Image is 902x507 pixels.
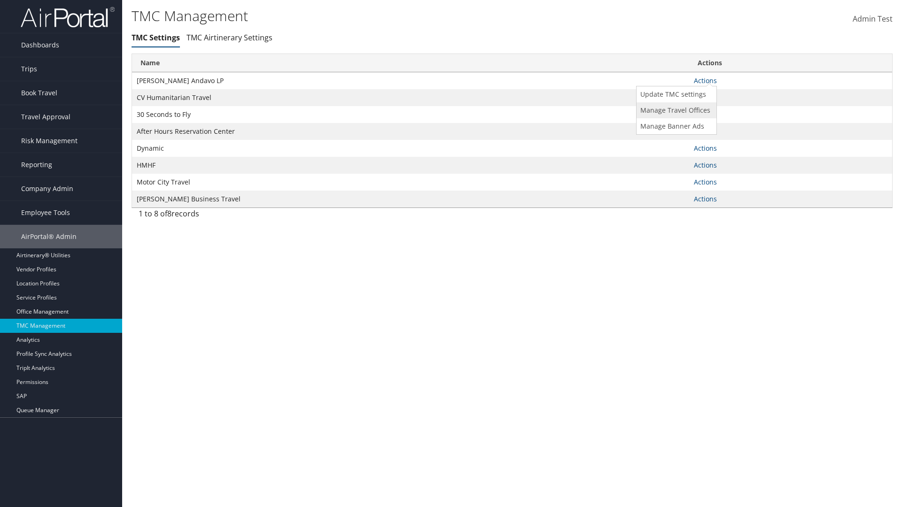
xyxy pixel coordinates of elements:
[132,32,180,43] a: TMC Settings
[694,161,717,169] a: Actions
[139,208,315,224] div: 1 to 8 of records
[694,144,717,153] a: Actions
[132,191,689,207] td: [PERSON_NAME] Business Travel
[132,157,689,174] td: HMHF
[694,194,717,203] a: Actions
[132,89,689,106] td: CV Humanitarian Travel
[21,105,70,129] span: Travel Approval
[167,208,171,219] span: 8
[21,57,37,81] span: Trips
[637,86,714,102] a: Update TMC settings
[21,201,70,224] span: Employee Tools
[21,225,77,248] span: AirPortal® Admin
[132,106,689,123] td: 30 Seconds to Fly
[21,81,57,105] span: Book Travel
[694,76,717,85] a: Actions
[132,140,689,157] td: Dynamic
[21,6,115,28] img: airportal-logo.png
[694,177,717,186] a: Actions
[132,54,689,72] th: Name: activate to sort column ascending
[132,6,639,26] h1: TMC Management
[853,14,893,24] span: Admin Test
[637,118,714,134] a: Manage Banner Ads
[21,177,73,200] span: Company Admin
[132,174,689,191] td: Motor City Travel
[637,102,714,118] a: Manage Travel Offices
[132,123,689,140] td: After Hours Reservation Center
[853,5,893,34] a: Admin Test
[21,129,78,153] span: Risk Management
[21,153,52,177] span: Reporting
[689,54,892,72] th: Actions
[21,33,59,57] span: Dashboards
[187,32,272,43] a: TMC Airtinerary Settings
[132,72,689,89] td: [PERSON_NAME] Andavo LP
